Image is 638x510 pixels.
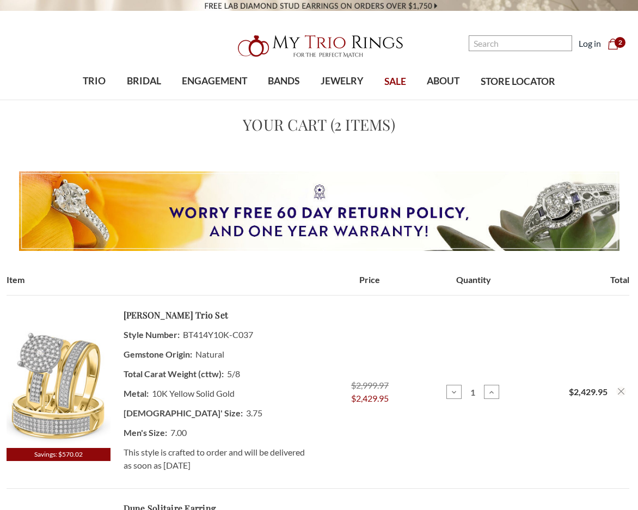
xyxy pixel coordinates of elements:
[336,99,347,100] button: submenu toggle
[416,64,470,99] a: ABOUT
[374,64,416,100] a: SALE
[83,74,106,88] span: TRIO
[384,75,406,89] span: SALE
[481,75,555,89] span: STORE LOCATOR
[182,74,247,88] span: ENGAGEMENT
[124,423,305,443] dd: 7.00
[89,99,100,100] button: submenu toggle
[72,64,116,99] a: TRIO
[422,273,526,296] th: Quantity
[19,171,619,250] img: Worry Free 60 Day Return Policy
[7,323,111,461] a: Savings: $570.02
[427,74,459,88] span: ABOUT
[321,74,364,88] span: JEWELRY
[608,39,618,50] svg: cart.cart_preview
[124,325,180,345] dt: Style Number:
[232,29,406,64] img: My Trio Rings
[7,273,318,296] th: Item
[124,445,305,472] span: This style is crafted to order and will be delivered as soon as [DATE]
[318,273,422,296] th: Price
[124,345,192,364] dt: Gemstone Origin:
[7,113,631,136] h1: Your Cart (2 items)
[569,386,608,397] strong: $2,429.95
[209,99,220,100] button: submenu toggle
[470,64,566,100] a: STORE LOCATOR
[579,37,601,50] a: Log in
[124,309,229,322] a: [PERSON_NAME] Trio Set
[351,380,389,390] span: $2,999.97
[124,345,305,364] dd: Natural
[278,99,289,100] button: submenu toggle
[310,64,374,99] a: JEWELRY
[124,325,305,345] dd: BT414Y10K-C037
[138,99,149,100] button: submenu toggle
[463,387,482,397] input: Gracie 5/8 ct tw. Diamond Round Cluster Trio Set 10K Yellow Gold
[438,99,449,100] button: submenu toggle
[124,423,167,443] dt: Men's Size:
[616,386,626,396] button: Remove Gracie 5/8 ct tw. Diamond Round Cluster Trio Set 10K Yellow Gold from cart
[351,392,389,405] span: $2,429.95
[124,384,149,403] dt: Metal:
[7,323,111,448] img: Photo of Gracie 5/8 ct tw. Diamond Round Cluster Trio Set 10K Yellow Gold [BT414Y-C037]
[116,64,171,99] a: BRIDAL
[171,64,257,99] a: ENGAGEMENT
[469,35,572,51] input: Search
[525,273,629,296] th: Total
[7,448,111,461] span: Savings: $570.02
[124,403,243,423] dt: [DEMOGRAPHIC_DATA]' Size:
[127,74,161,88] span: BRIDAL
[124,364,224,384] dt: Total Carat Weight (cttw):
[124,384,305,403] dd: 10K Yellow Solid Gold
[268,74,299,88] span: BANDS
[185,29,453,64] a: My Trio Rings
[615,37,625,48] span: 2
[608,37,625,50] a: Cart with 0 items
[257,64,310,99] a: BANDS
